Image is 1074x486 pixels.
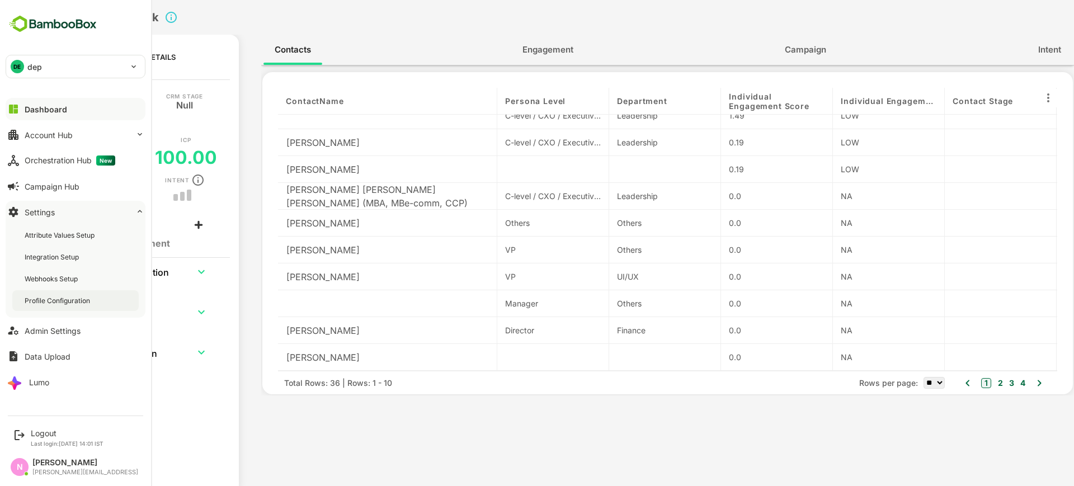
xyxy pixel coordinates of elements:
p: Account Details [68,53,136,62]
div: Comments [37,218,75,227]
p: Stage [48,93,69,99]
button: 1 [942,378,952,388]
div: Others [578,217,673,229]
div: 1.49 [690,110,785,121]
h5: 40.70 [31,185,84,206]
div: [PERSON_NAME] [32,458,138,468]
span: Contacts [235,43,272,57]
div: 0.0 [690,324,785,336]
div: DEdep [6,55,145,78]
span: Rows per page: [820,377,879,389]
p: CRM Stage [127,93,164,99]
h1: No Comment [37,238,167,249]
div: Others [578,298,673,309]
p: ICP [142,137,152,143]
div: Logout [31,428,103,438]
div: Leadership [578,190,673,202]
div: Orchestration Hub [25,155,115,166]
th: Contact Information [23,299,143,325]
span: Campaign [746,43,787,57]
div: Others [578,244,673,256]
button: Orchestration HubNew [6,149,145,172]
div: Account Hub [25,130,73,140]
div: NA [802,298,897,309]
button: trend [154,194,157,197]
span: contactName [247,96,304,106]
div: LOW [802,136,897,148]
div: Admin Settings [25,326,81,336]
button: Settings [6,201,145,223]
div: Others [466,217,562,229]
div: Leadership [578,136,673,148]
h5: Potential Opportunity [33,99,84,124]
div: NA [802,190,897,202]
button: Admin Settings [6,319,145,342]
div: Manager [466,298,562,309]
th: Additional Information [23,339,143,366]
button: expand row [154,304,171,320]
p: Account [41,137,73,143]
button: Lumo [6,371,145,393]
span: Engagement [483,43,534,57]
button: 3 [967,377,975,389]
span: Persona Level [466,96,526,106]
p: Intent [126,177,150,183]
button: expand row [154,263,171,280]
p: [PERSON_NAME] [247,270,321,284]
div: Integration Setup [25,252,81,262]
span: Department [578,96,628,106]
div: 0.0 [690,244,785,256]
div: Campaign Hub [25,182,79,191]
div: 0.0 [690,217,785,229]
th: Organisation Information [23,258,143,285]
img: BambooboxFullLogoMark.5f36c76dfaba33ec1ec1367b70bb1252.svg [6,13,100,35]
div: Attribute Values Setup [25,230,97,240]
p: [PERSON_NAME] [247,324,321,337]
table: collapsible table [23,258,181,379]
div: UI/UX [578,271,673,282]
div: 0.19 [690,136,785,148]
p: [PERSON_NAME] [247,351,321,364]
span: New [96,155,115,166]
div: Total Rows: 36 | Rows: 1 - 10 [245,377,353,389]
div: 0.0 [690,190,785,202]
div: Webhooks Setup [25,274,80,284]
div: Director [466,324,562,336]
div: 0.19 [690,163,785,175]
div: DE [11,60,24,73]
div: Leadership [578,110,673,121]
div: full width tabs example [222,35,1035,65]
div: 0.0 [690,271,785,282]
p: Engagement [27,175,71,181]
div: NA [802,244,897,256]
span: Contact Stage [913,96,974,106]
span: Individual Engagement Score [690,92,785,111]
button: Dashboard [6,98,145,120]
button: 2 [956,377,964,389]
span: Individual Engagement Level [802,96,897,106]
p: dep [27,61,42,73]
p: Last login: [DATE] 14:01 IST [31,440,103,447]
div: VP [466,244,562,256]
p: [PERSON_NAME] [PERSON_NAME] [PERSON_NAME] (MBA, MBe-comm, CCP) [247,183,430,210]
div: C-level / CXO / Executive / C-Suite [466,136,562,148]
button: expand row [154,344,171,361]
h2: Jordan ahli bank [29,11,120,24]
button: Campaign Hub [6,175,145,197]
h5: Null [137,99,154,108]
div: 0.0 [690,298,785,309]
div: NA [802,324,897,336]
button: Data Upload [6,345,145,367]
p: [PERSON_NAME] [247,216,321,230]
div: Lumo [29,378,49,387]
div: Settings [25,207,55,217]
button: back [11,9,27,26]
div: Finance [578,324,673,336]
svg: Click to close Account details panel [125,11,139,24]
p: [PERSON_NAME] [247,136,321,149]
button: 4 [978,377,986,389]
div: C-level / CXO / Executive / C-Suite [466,110,562,121]
div: C-level / CXO / Executive / C-Suite [466,190,562,202]
span: Intent [999,43,1022,57]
